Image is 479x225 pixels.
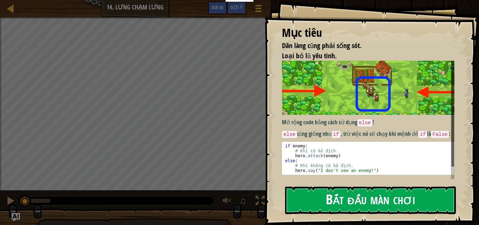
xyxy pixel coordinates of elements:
span: Gợi ý [230,4,243,11]
p: (Biên dịch bởi Galaxy Education) [282,178,460,186]
code: False [431,131,449,138]
button: Tùy chỉnh âm lượng [220,194,234,209]
div: Mục tiêu [282,25,454,41]
code: else [282,131,297,138]
button: Bắt đầu màn chơi [285,186,456,214]
button: Ask AI [12,213,20,221]
button: Ask AI [208,1,227,14]
p: cũng giống như , trừ việc nó sẽ chạy khi mệnh đề là : [282,130,460,138]
span: ♫ [239,196,246,206]
button: ♫ [238,194,250,209]
button: Bật tắt chế độ toàn màn hình [253,194,267,209]
span: Dân làng cũng phải sống sót. [282,41,362,50]
button: Ctrl + P: Pause [4,194,18,209]
code: if [418,131,427,138]
code: else [357,119,372,126]
p: Mở rộng code bằng cách sử dụng ! [282,118,460,127]
li: Loại bỏ lũ yêu tinh. [273,51,453,61]
span: Ask AI [211,4,223,11]
span: Loại bỏ lũ yêu tinh. [282,51,337,60]
button: Hiện game menu [250,1,267,18]
img: Back to back [282,61,460,114]
code: if [332,131,340,138]
li: Dân làng cũng phải sống sót. [273,41,453,51]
